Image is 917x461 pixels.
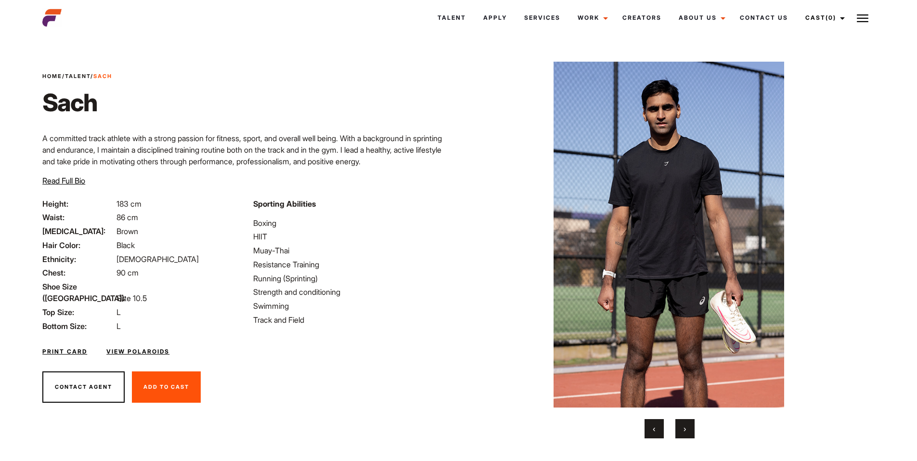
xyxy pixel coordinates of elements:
[42,347,87,356] a: Print Card
[93,73,112,79] strong: Sach
[42,267,115,278] span: Chest:
[106,347,169,356] a: View Polaroids
[42,281,115,304] span: Shoe Size ([GEOGRAPHIC_DATA]):
[253,245,452,256] li: Muay-Thai
[42,211,115,223] span: Waist:
[253,217,452,229] li: Boxing
[42,253,115,265] span: Ethnicity:
[253,231,452,242] li: HIIT
[116,307,121,317] span: L
[253,286,452,298] li: Strength and conditioning
[253,199,316,209] strong: Sporting Abilities
[475,5,516,31] a: Apply
[684,424,686,434] span: Next
[797,5,851,31] a: Cast(0)
[65,73,90,79] a: Talent
[42,176,85,185] span: Read Full Bio
[670,5,731,31] a: About Us
[116,240,135,250] span: Black
[42,72,112,80] span: / /
[653,424,655,434] span: Previous
[516,5,569,31] a: Services
[42,175,85,186] button: Read Full Bio
[116,268,139,277] span: 90 cm
[42,306,115,318] span: Top Size:
[42,8,62,27] img: cropped-aefm-brand-fav-22-square.png
[116,321,121,331] span: L
[116,293,147,303] span: Size 10.5
[253,314,452,326] li: Track and Field
[731,5,797,31] a: Contact Us
[116,212,138,222] span: 86 cm
[42,320,115,332] span: Bottom Size:
[614,5,670,31] a: Creators
[253,300,452,312] li: Swimming
[826,14,836,21] span: (0)
[42,132,452,167] p: A committed track athlete with a strong passion for fitness, sport, and overall well being. With ...
[429,5,475,31] a: Talent
[253,259,452,270] li: Resistance Training
[569,5,614,31] a: Work
[42,371,125,403] button: Contact Agent
[42,198,115,210] span: Height:
[253,273,452,284] li: Running (Sprinting)
[42,88,112,117] h1: Sach
[42,225,115,237] span: [MEDICAL_DATA]:
[116,254,199,264] span: [DEMOGRAPHIC_DATA]
[116,226,138,236] span: Brown
[132,371,201,403] button: Add To Cast
[143,383,189,390] span: Add To Cast
[42,73,62,79] a: Home
[42,239,115,251] span: Hair Color:
[116,199,142,209] span: 183 cm
[857,13,868,24] img: Burger icon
